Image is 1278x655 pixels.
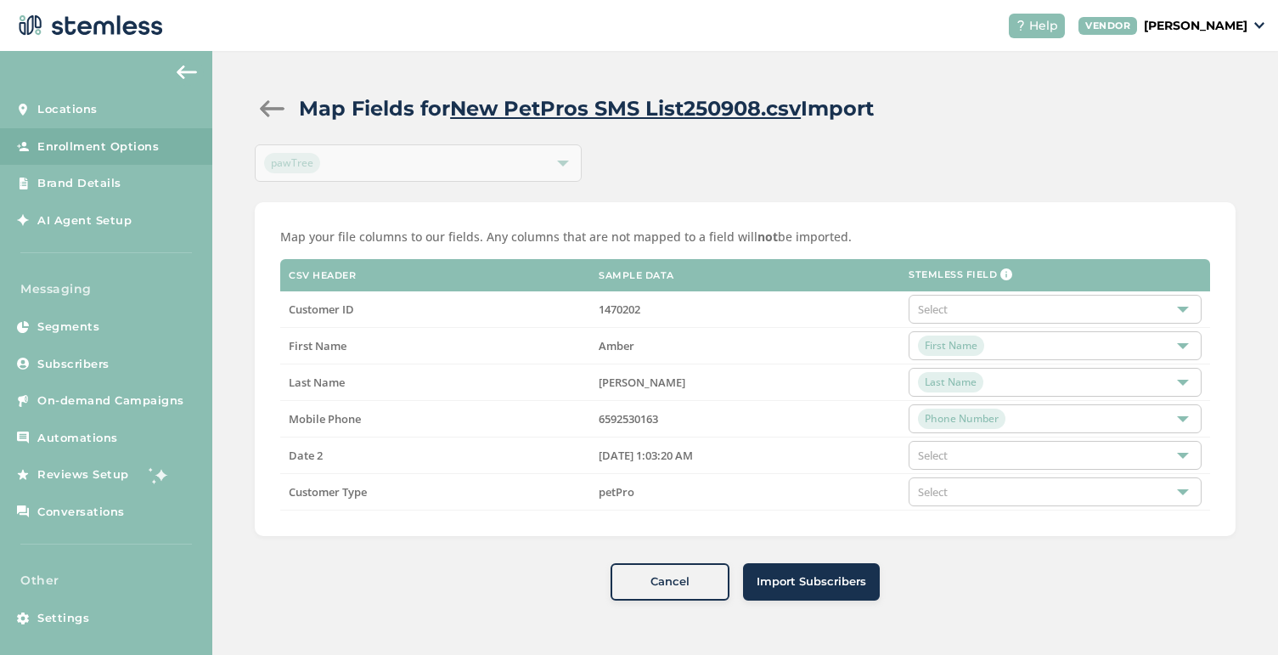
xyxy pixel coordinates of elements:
span: New PetPros SMS List250908.csv [450,96,801,121]
span: Segments [37,319,99,336]
span: Phone Number [918,409,1005,429]
label: Stemless field [909,269,1012,281]
span: First Name [289,338,346,353]
span: Help [1029,17,1058,35]
span: Select [918,448,948,463]
label: Customer ID [289,302,582,317]
span: [PERSON_NAME] [599,375,685,390]
label: CSV Header [289,270,356,281]
span: Subscribers [37,356,110,373]
button: Import Subscribers [743,563,880,601]
label: 6/1/2025 1:03:20 AM [599,449,892,463]
span: Brand Details [37,175,121,192]
img: icon-info-white-b515e0f4.svg [1000,268,1012,280]
label: Odom [599,375,892,390]
label: Last Name [289,375,582,390]
label: First Name [289,339,582,353]
span: Locations [37,101,98,118]
img: icon-arrow-back-accent-c549486e.svg [177,65,197,79]
div: VENDOR [1078,17,1137,35]
span: Select [918,484,948,500]
span: Last Name [918,372,983,392]
span: Last Name [289,375,345,390]
span: Conversations [37,504,125,521]
span: [DATE] 1:03:20 AM [599,448,693,463]
span: Customer ID [289,302,354,317]
span: 1470202 [599,302,640,317]
label: 6592530163 [599,412,892,426]
strong: not [757,229,778,245]
span: Amber [599,338,634,353]
iframe: Chat Widget [1193,573,1278,655]
span: Enrollment Options [37,138,159,155]
h2: Map Fields for Import [299,93,874,124]
p: [PERSON_NAME] [1144,17,1247,35]
button: Cancel [611,563,729,601]
span: Import Subscribers [757,573,866,590]
span: On-demand Campaigns [37,392,184,409]
img: glitter-stars-b7820f95.gif [142,458,176,492]
span: 6592530163 [599,411,658,426]
span: Mobile Phone [289,411,361,426]
img: icon_down-arrow-small-66adaf34.svg [1254,22,1264,29]
img: icon-help-white-03924b79.svg [1016,20,1026,31]
span: Cancel [650,573,690,590]
span: Automations [37,430,118,447]
span: Settings [37,610,89,627]
span: Customer Type [289,484,367,500]
label: Sample data [599,270,674,281]
label: Date 2 [289,449,582,463]
label: Mobile Phone [289,412,582,426]
label: Customer Type [289,485,582,500]
span: First Name [918,336,984,356]
span: Reviews Setup [37,466,129,483]
span: petPro [599,484,634,500]
label: Map your file columns to our fields. Any columns that are not mapped to a field will be imported. [280,228,1210,246]
span: Date 2 [289,448,323,463]
span: Select [918,302,948,317]
span: AI Agent Setup [37,212,132,229]
label: Amber [599,339,892,353]
label: 1470202 [599,302,892,317]
img: logo-dark-0685b13c.svg [14,8,163,42]
label: petPro [599,485,892,500]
